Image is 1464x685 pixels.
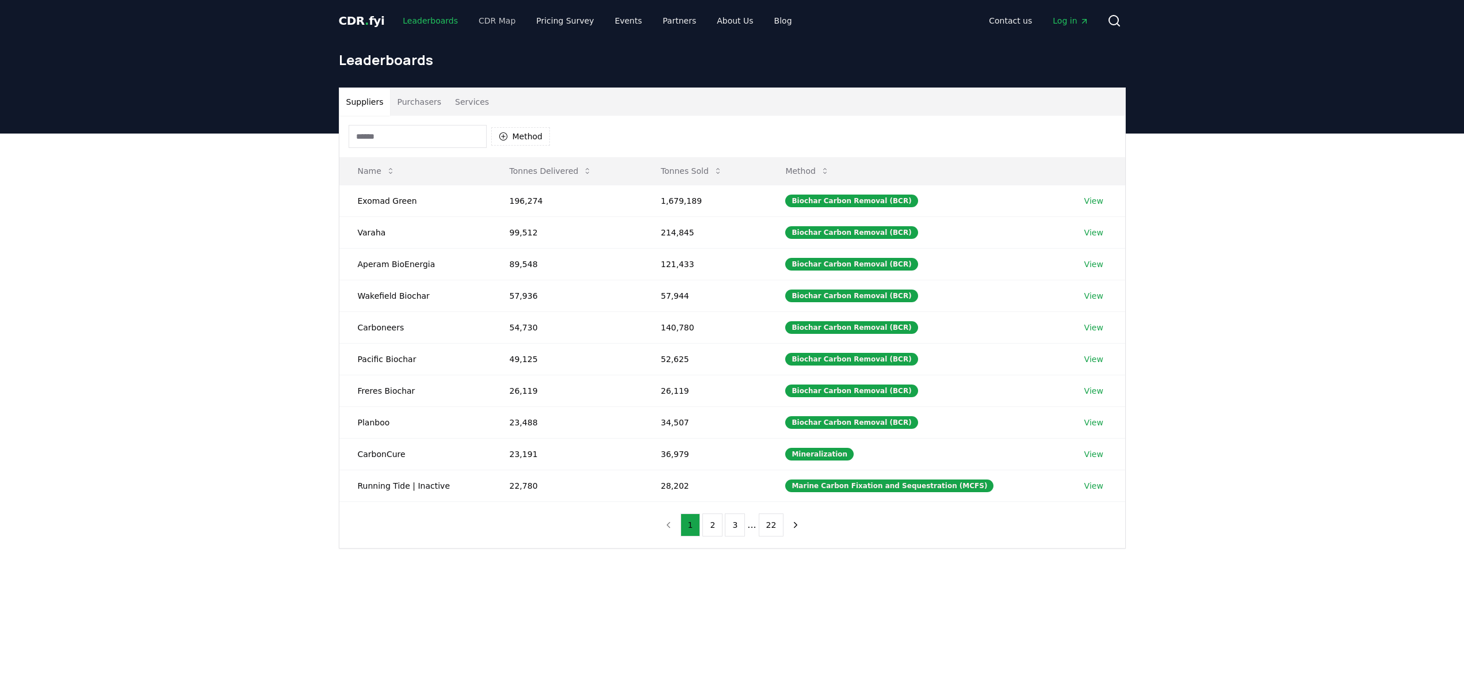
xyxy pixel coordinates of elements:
[1084,448,1103,460] a: View
[339,13,385,29] a: CDR.fyi
[1084,353,1103,365] a: View
[393,10,467,31] a: Leaderboards
[643,375,767,406] td: 26,119
[491,406,643,438] td: 23,488
[725,513,745,536] button: 3
[643,470,767,501] td: 28,202
[785,290,918,302] div: Biochar Carbon Removal (BCR)
[448,88,496,116] button: Services
[643,248,767,280] td: 121,433
[500,159,602,182] button: Tonnes Delivered
[339,470,491,501] td: Running Tide | Inactive
[1084,195,1103,207] a: View
[643,216,767,248] td: 214,845
[643,311,767,343] td: 140,780
[339,248,491,280] td: Aperam BioEnergia
[365,14,369,28] span: .
[390,88,448,116] button: Purchasers
[491,343,643,375] td: 49,125
[393,10,801,31] nav: Main
[491,185,643,216] td: 196,274
[702,513,723,536] button: 2
[785,416,918,429] div: Biochar Carbon Removal (BCR)
[339,14,385,28] span: CDR fyi
[491,311,643,343] td: 54,730
[1084,417,1103,428] a: View
[339,216,491,248] td: Varaha
[785,353,918,366] div: Biochar Carbon Removal (BCR)
[491,375,643,406] td: 26,119
[1084,258,1103,270] a: View
[747,518,756,532] li: ...
[491,127,551,146] button: Method
[491,470,643,501] td: 22,780
[785,479,993,492] div: Marine Carbon Fixation and Sequestration (MCFS)
[1043,10,1098,31] a: Log in
[681,513,701,536] button: 1
[491,248,643,280] td: 89,548
[643,438,767,470] td: 36,979
[785,385,918,397] div: Biochar Carbon Removal (BCR)
[643,280,767,311] td: 57,944
[339,343,491,375] td: Pacific Biochar
[339,88,391,116] button: Suppliers
[339,185,491,216] td: Exomad Green
[785,195,918,207] div: Biochar Carbon Removal (BCR)
[652,159,732,182] button: Tonnes Sold
[606,10,651,31] a: Events
[469,10,525,31] a: CDR Map
[643,185,767,216] td: 1,679,189
[1084,322,1103,333] a: View
[491,280,643,311] td: 57,936
[339,406,491,438] td: Planboo
[786,513,805,536] button: next page
[1053,15,1088,26] span: Log in
[1084,480,1103,492] a: View
[980,10,1041,31] a: Contact us
[765,10,801,31] a: Blog
[785,258,918,271] div: Biochar Carbon Removal (BCR)
[643,406,767,438] td: 34,507
[759,513,784,536] button: 22
[785,321,918,334] div: Biochar Carbon Removal (BCR)
[491,216,643,248] td: 99,512
[785,226,918,239] div: Biochar Carbon Removal (BCR)
[339,51,1126,69] h1: Leaderboards
[708,10,762,31] a: About Us
[653,10,705,31] a: Partners
[339,438,491,470] td: CarbonCure
[980,10,1098,31] nav: Main
[339,375,491,406] td: Freres Biochar
[491,438,643,470] td: 23,191
[339,311,491,343] td: Carboneers
[1084,227,1103,238] a: View
[785,448,854,461] div: Mineralization
[527,10,603,31] a: Pricing Survey
[1084,290,1103,302] a: View
[349,159,404,182] button: Name
[643,343,767,375] td: 52,625
[1084,385,1103,397] a: View
[776,159,839,182] button: Method
[339,280,491,311] td: Wakefield Biochar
